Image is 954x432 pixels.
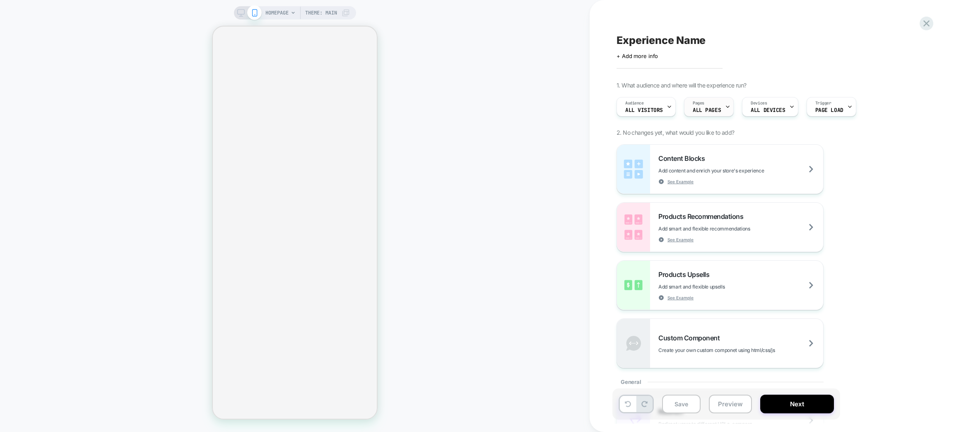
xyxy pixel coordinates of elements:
span: Content Blocks [658,154,709,163]
span: See Example [667,179,694,184]
span: All Visitors [625,107,663,113]
span: 2. No changes yet, what would you like to add? [617,129,734,136]
span: Add content and enrich your store's experience [658,167,805,174]
span: Custom Component [658,334,724,342]
span: Experience Name [617,34,706,46]
span: ALL PAGES [693,107,721,113]
span: HOMEPAGE [265,6,289,19]
span: Products Upsells [658,270,713,279]
button: Preview [709,395,752,413]
span: + Add more info [617,53,658,59]
button: Next [760,395,834,413]
span: Theme: MAIN [305,6,337,19]
span: Products Recommendations [658,212,747,221]
span: See Example [667,295,694,301]
span: ALL DEVICES [751,107,785,113]
span: Audience [625,100,644,106]
span: Trigger [815,100,831,106]
span: Add smart and flexible upsells [658,284,766,290]
span: 1. What audience and where will the experience run? [617,82,746,89]
span: See Example [667,237,694,243]
button: Save [662,395,701,413]
span: Page Load [815,107,843,113]
span: Devices [751,100,767,106]
span: Pages [693,100,704,106]
div: General [617,368,824,396]
span: Create your own custom componet using html/css/js [658,347,816,353]
span: Add smart and flexible recommendations [658,226,792,232]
